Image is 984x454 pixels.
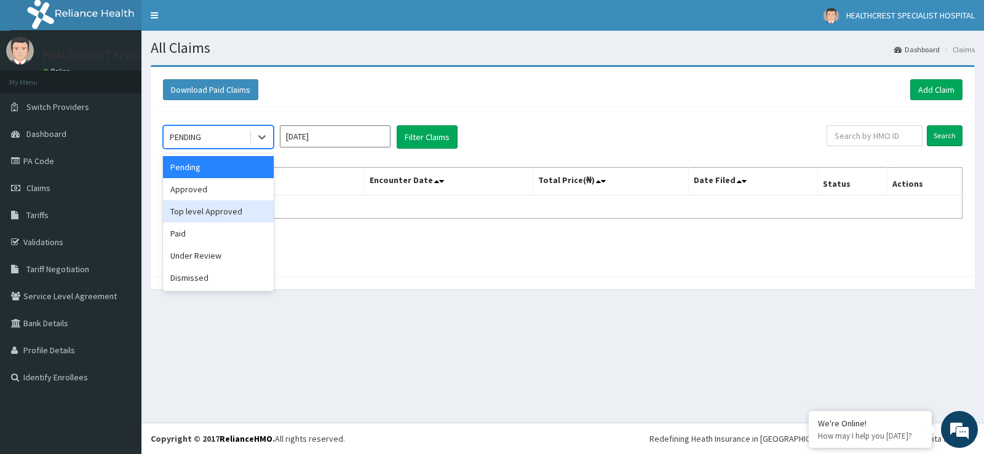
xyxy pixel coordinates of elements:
[6,314,234,357] textarea: Type your message and hit 'Enter'
[43,50,219,61] p: HEALTHCREST SPECIALIST HOSPITAL
[26,182,50,194] span: Claims
[941,44,975,55] li: Claims
[927,125,962,146] input: Search
[910,79,962,100] a: Add Claim
[26,101,89,112] span: Switch Providers
[649,432,975,445] div: Redefining Heath Insurance in [GEOGRAPHIC_DATA] using Telemedicine and Data Science!
[818,431,922,441] p: How may I help you today?
[202,6,231,36] div: Minimize live chat window
[163,200,274,222] div: Top level Approved
[689,168,818,196] th: Date Filed
[71,144,170,268] span: We're online!
[280,125,391,147] input: Select Month and Year
[818,418,922,429] div: We're Online!
[817,168,887,196] th: Status
[163,267,274,289] div: Dismissed
[163,79,258,100] button: Download Paid Claims
[533,168,688,196] th: Total Price(₦)
[846,10,975,21] span: HEALTHCREST SPECIALIST HOSPITAL
[220,433,272,444] a: RelianceHMO
[26,128,66,139] span: Dashboard
[26,264,89,275] span: Tariff Negotiation
[43,67,73,76] a: Online
[64,69,207,85] div: Chat with us now
[141,423,984,454] footer: All rights reserved.
[163,156,274,178] div: Pending
[6,37,34,65] img: User Image
[163,245,274,267] div: Under Review
[887,168,962,196] th: Actions
[397,125,458,149] button: Filter Claims
[823,8,839,23] img: User Image
[26,209,49,221] span: Tariffs
[170,131,201,143] div: PENDING
[23,61,50,92] img: d_794563401_company_1708531726252_794563401
[827,125,923,146] input: Search by HMO ID
[163,178,274,200] div: Approved
[151,433,275,444] strong: Copyright © 2017 .
[365,168,533,196] th: Encounter Date
[151,40,975,56] h1: All Claims
[163,222,274,245] div: Paid
[894,44,940,55] a: Dashboard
